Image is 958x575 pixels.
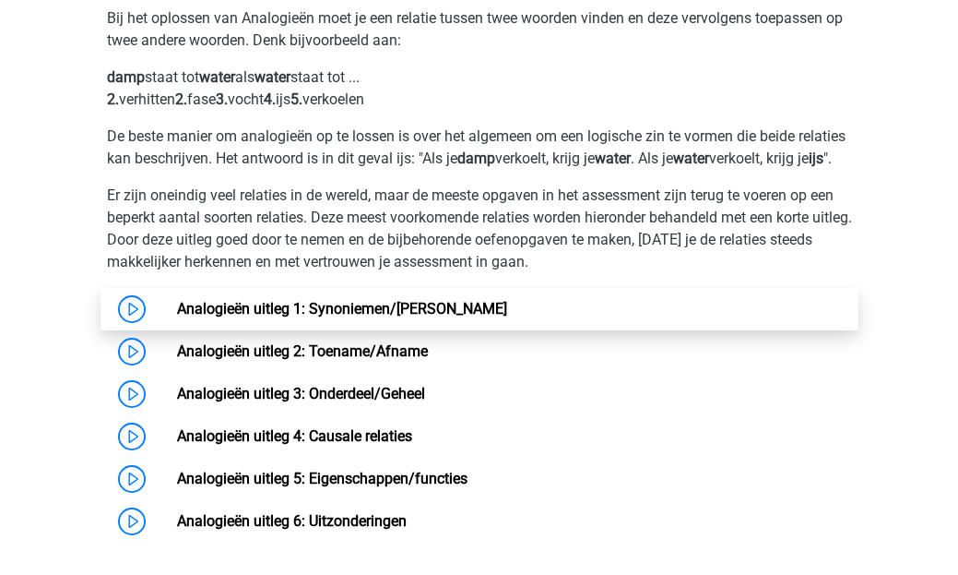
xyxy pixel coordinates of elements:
b: 5. [290,90,302,108]
a: Analogieën uitleg 6: Uitzonderingen [177,512,407,530]
a: Analogieën uitleg 3: Onderdeel/Geheel [177,385,425,402]
p: staat tot als staat tot ... verhitten fase vocht ijs verkoelen [107,66,852,111]
b: 3. [216,90,228,108]
p: Bij het oplossen van Analogieën moet je een relatie tussen twee woorden vinden en deze vervolgens... [107,7,852,52]
b: 2. [175,90,187,108]
b: water [673,150,709,167]
a: Analogieën uitleg 4: Causale relaties [177,427,412,445]
b: damp [107,68,145,86]
p: De beste manier om analogieën op te lossen is over het algemeen om een logische zin te vormen die... [107,126,852,170]
a: Analogieën uitleg 2: Toename/Afname [177,342,428,360]
a: Analogieën uitleg 5: Eigenschappen/functies [177,470,467,487]
b: 2. [107,90,119,108]
b: 4. [264,90,276,108]
a: Analogieën uitleg 1: Synoniemen/[PERSON_NAME] [177,300,507,317]
b: ijs [809,150,823,167]
b: water [595,150,631,167]
b: damp [457,150,495,167]
b: water [254,68,290,86]
p: Er zijn oneindig veel relaties in de wereld, maar de meeste opgaven in het assessment zijn terug ... [107,185,852,273]
b: water [199,68,235,86]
